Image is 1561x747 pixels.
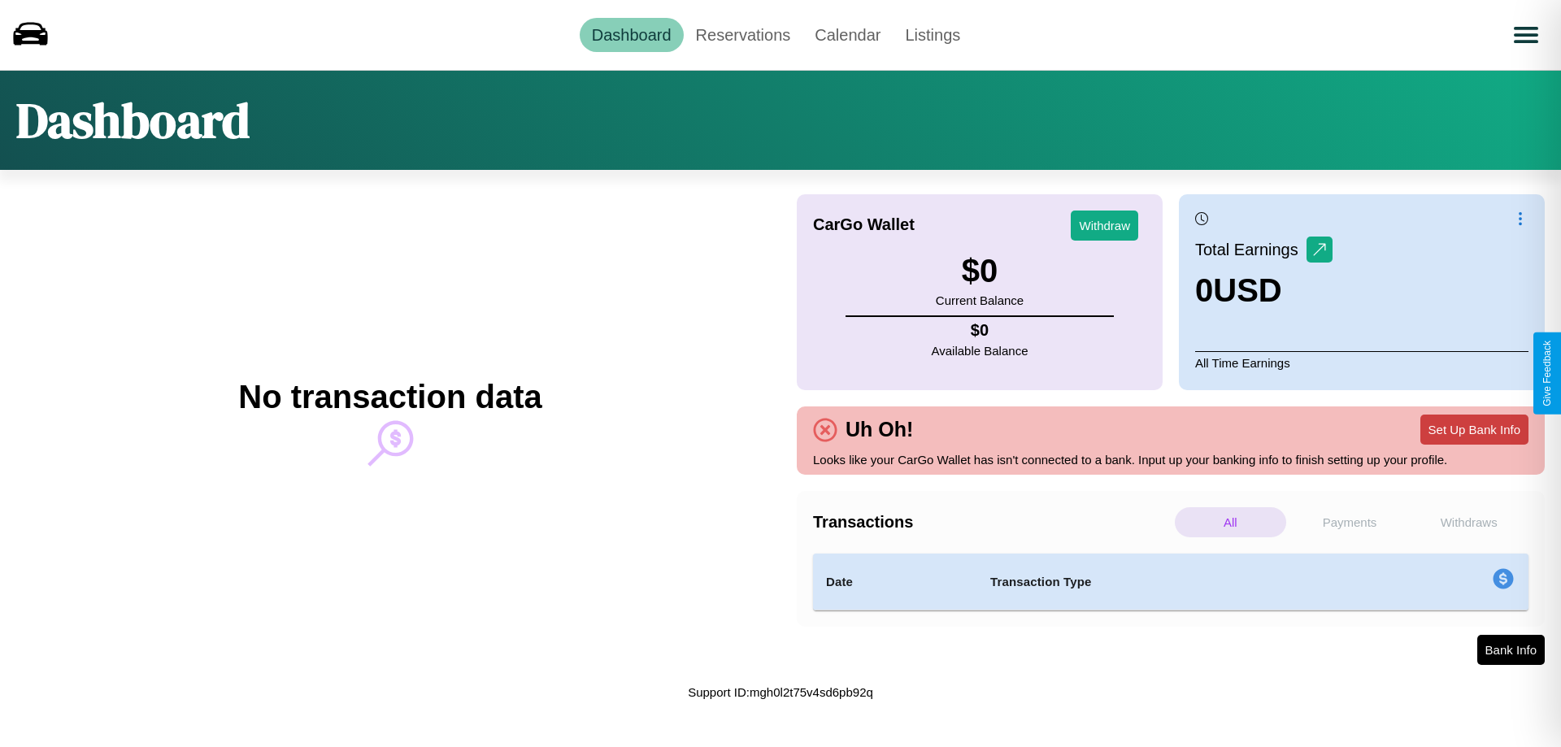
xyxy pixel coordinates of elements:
a: Calendar [802,18,893,52]
div: Give Feedback [1541,341,1553,406]
p: Payments [1294,507,1406,537]
p: Looks like your CarGo Wallet has isn't connected to a bank. Input up your banking info to finish ... [813,449,1528,471]
h4: Transaction Type [990,572,1359,592]
h2: No transaction data [238,379,541,415]
table: simple table [813,554,1528,610]
p: Total Earnings [1195,235,1307,264]
p: Support ID: mgh0l2t75v4sd6pb92q [688,681,873,703]
h4: Date [826,572,964,592]
h4: Transactions [813,513,1171,532]
h1: Dashboard [16,87,250,154]
p: Current Balance [936,289,1024,311]
h3: 0 USD [1195,272,1333,309]
a: Reservations [684,18,803,52]
p: Available Balance [932,340,1028,362]
h4: $ 0 [932,321,1028,340]
button: Set Up Bank Info [1420,415,1528,445]
button: Open menu [1503,12,1549,58]
h4: CarGo Wallet [813,215,915,234]
p: All Time Earnings [1195,351,1528,374]
button: Bank Info [1477,635,1545,665]
a: Dashboard [580,18,684,52]
a: Listings [893,18,972,52]
p: Withdraws [1413,507,1524,537]
h3: $ 0 [936,253,1024,289]
p: All [1175,507,1286,537]
button: Withdraw [1071,211,1138,241]
h4: Uh Oh! [837,418,921,441]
